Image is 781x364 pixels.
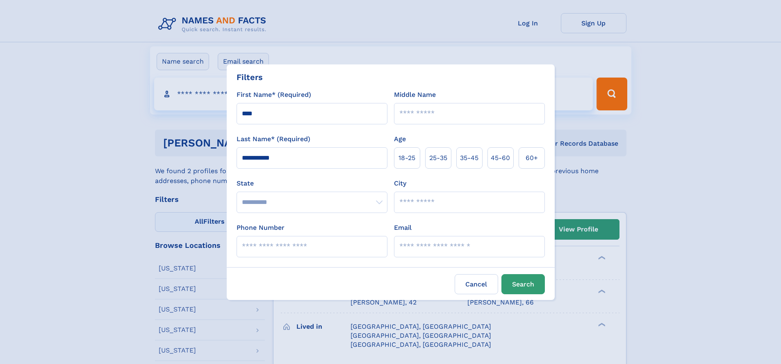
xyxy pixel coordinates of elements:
label: Cancel [455,274,498,294]
label: First Name* (Required) [237,90,311,100]
span: 35‑45 [460,153,478,163]
label: Middle Name [394,90,436,100]
span: 60+ [526,153,538,163]
label: City [394,179,406,188]
span: 18‑25 [398,153,415,163]
span: 25‑35 [429,153,447,163]
label: Email [394,223,412,233]
label: State [237,179,387,188]
button: Search [501,274,545,294]
label: Phone Number [237,223,285,233]
label: Age [394,134,406,144]
span: 45‑60 [491,153,510,163]
div: Filters [237,71,263,83]
label: Last Name* (Required) [237,134,310,144]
